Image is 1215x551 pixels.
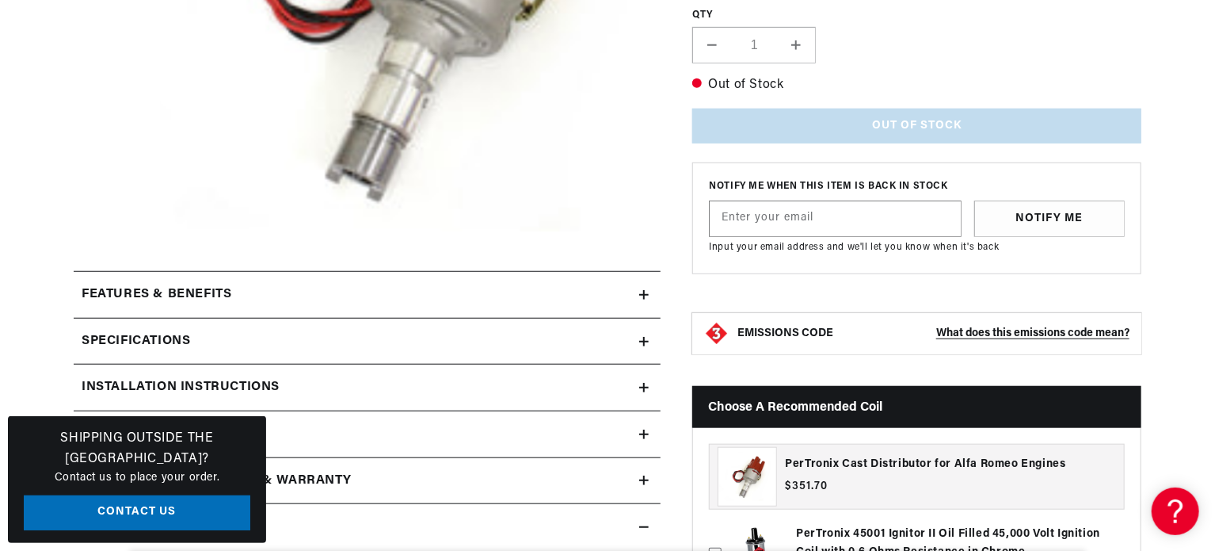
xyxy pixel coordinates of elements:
span: Notify me when this item is back in stock [709,179,1125,194]
h2: Specifications [82,331,190,352]
summary: Specifications [74,319,661,365]
p: Contact us to place your order. [24,469,250,487]
summary: Shipping & Delivery [74,411,661,457]
h2: Installation instructions [82,377,280,398]
h2: Features & Benefits [82,285,231,305]
input: Enter your email [710,201,961,236]
span: Input your email address and we'll let you know when it's back [709,243,999,252]
h2: Choose a Recommended Coil [692,386,1141,428]
label: QTY [692,9,1141,22]
button: EMISSIONS CODEWhat does this emissions code mean? [737,327,1129,341]
h3: Shipping Outside the [GEOGRAPHIC_DATA]? [24,429,250,469]
a: Contact Us [24,496,250,531]
summary: Installation instructions [74,365,661,411]
span: $351.70 [785,478,828,495]
summary: Features & Benefits [74,272,661,318]
p: Out of Stock [692,75,1141,96]
strong: EMISSIONS CODE [737,327,833,339]
strong: What does this emissions code mean? [936,327,1129,339]
summary: Returns, Replacements & Warranty [74,458,661,504]
img: Emissions code [704,321,729,346]
summary: Reviews [74,504,661,550]
button: Notify Me [974,201,1125,237]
